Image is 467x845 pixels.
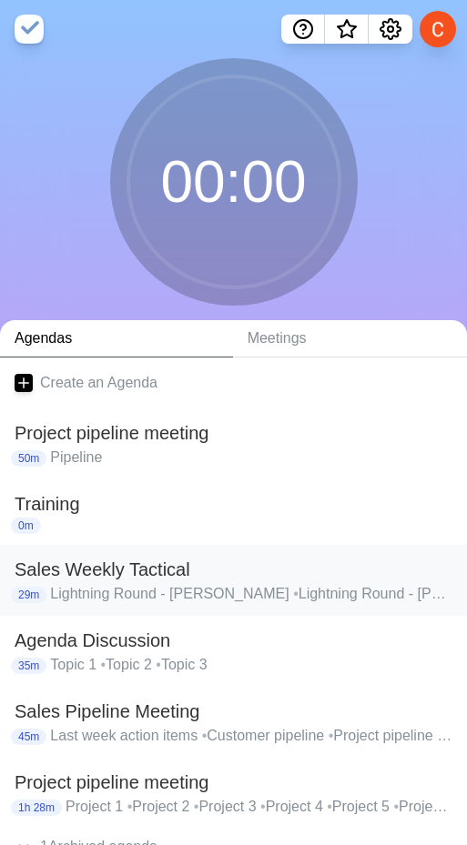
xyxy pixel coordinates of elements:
img: timeblocks logo [15,15,44,44]
button: Help [281,15,325,44]
span: • [101,657,107,672]
p: Pipeline [50,447,452,468]
p: 0m [11,518,41,534]
button: What’s new [325,15,369,44]
h2: Training [15,490,452,518]
span: • [327,799,332,814]
button: Settings [369,15,412,44]
p: 29m [11,587,46,603]
h2: Sales Pipeline Meeting [15,698,452,725]
span: • [260,799,266,814]
h2: Sales Weekly Tactical [15,556,452,583]
p: Last week action items Customer pipeline Project pipeline Deal pipeline Sales update [50,725,452,747]
p: Topic 1 Topic 2 Topic 3 [50,654,452,676]
p: 1h 28m [11,800,62,816]
p: 45m [11,729,46,745]
span: • [329,728,334,743]
h2: Project pipeline meeting [15,419,452,447]
span: • [202,728,208,743]
span: • [194,799,199,814]
span: • [393,799,399,814]
p: Project 1 Project 2 Project 3 Project 4 Project 5 Project 6 Project 7 Project 8 Project 9 Project... [66,796,452,818]
p: 35m [11,658,46,674]
a: Meetings [233,320,467,357]
p: Lightning Round - [PERSON_NAME] Lightning Round - [PERSON_NAME] Lightning Round - Matt Lightning ... [50,583,452,605]
h2: Agenda Discussion [15,627,452,654]
span: • [293,586,299,601]
h2: Project pipeline meeting [15,769,452,796]
span: • [156,657,161,672]
p: 50m [11,450,46,467]
span: • [127,799,133,814]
